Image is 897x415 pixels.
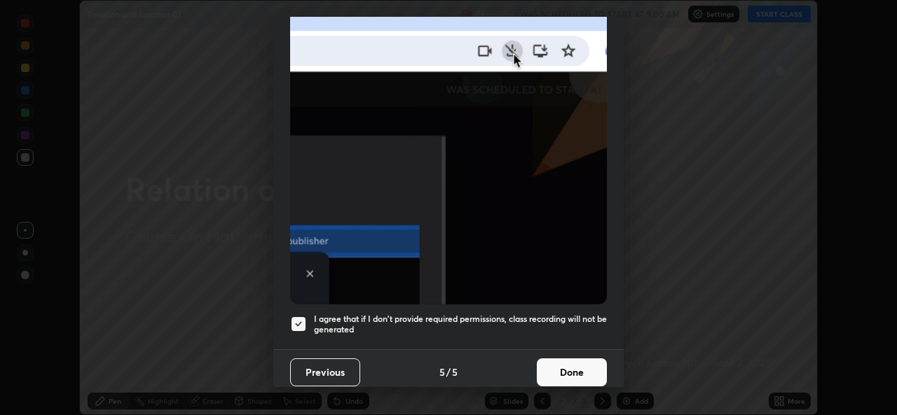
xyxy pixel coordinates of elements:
[314,314,607,335] h5: I agree that if I don't provide required permissions, class recording will not be generated
[290,358,360,386] button: Previous
[537,358,607,386] button: Done
[439,365,445,379] h4: 5
[446,365,451,379] h4: /
[452,365,458,379] h4: 5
